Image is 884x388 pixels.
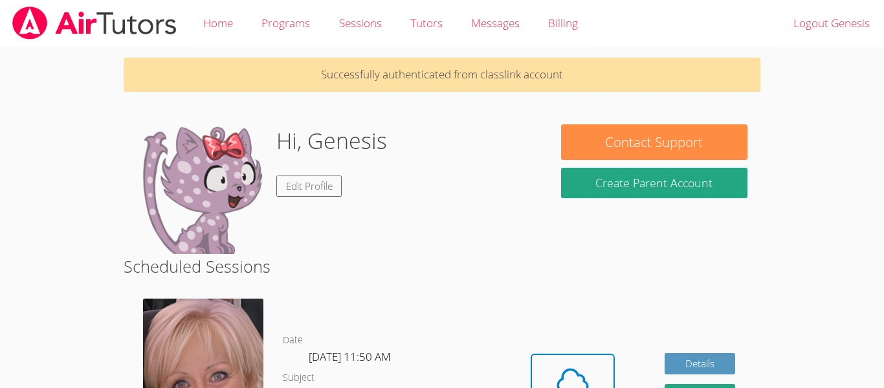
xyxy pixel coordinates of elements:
[561,168,747,198] button: Create Parent Account
[124,58,760,92] p: Successfully authenticated from classlink account
[276,124,387,157] h1: Hi, Genesis
[283,370,315,386] dt: Subject
[283,332,303,348] dt: Date
[309,349,391,364] span: [DATE] 11:50 AM
[11,6,178,40] img: airtutors_banner-c4298cdbf04f3fff15de1276eac7730deb9818008684d7c2e4769d2f7ddbe033.png
[276,176,342,197] a: Edit Profile
[665,353,736,374] a: Details
[137,124,266,254] img: default.png
[471,16,520,30] span: Messages
[124,254,760,279] h2: Scheduled Sessions
[561,124,747,160] button: Contact Support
